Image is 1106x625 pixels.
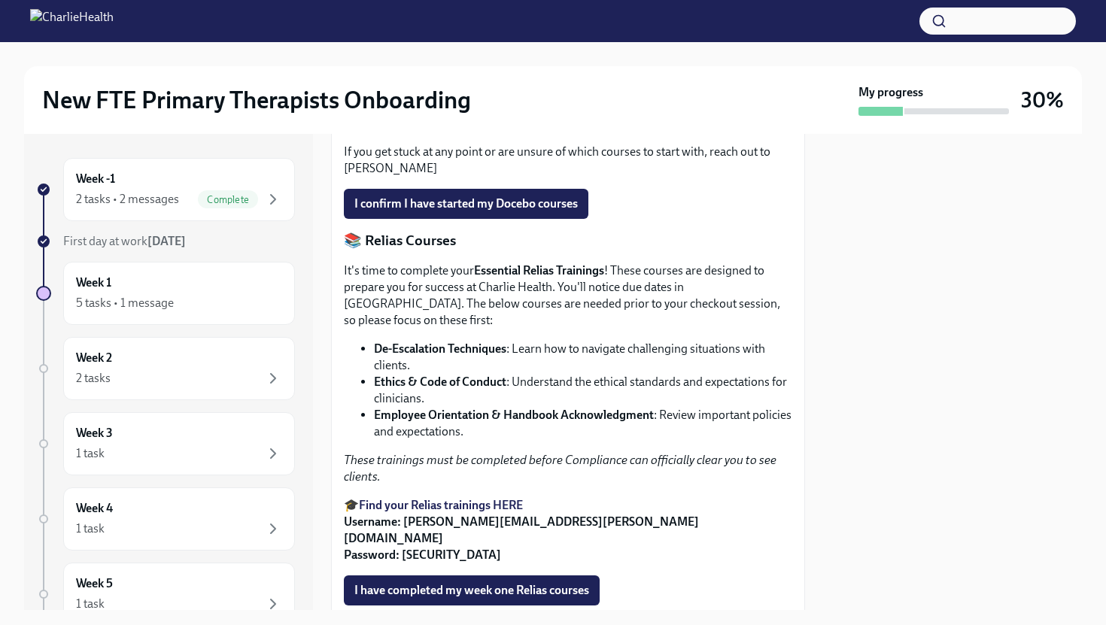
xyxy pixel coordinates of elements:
p: 📚 Relias Courses [344,231,792,250]
div: 5 tasks • 1 message [76,295,174,311]
span: I have completed my week one Relias courses [354,583,589,598]
a: Week 15 tasks • 1 message [36,262,295,325]
h6: Week 5 [76,575,113,592]
h6: Week 4 [76,500,113,517]
li: : Learn how to navigate challenging situations with clients. [374,341,792,374]
h6: Week 3 [76,425,113,441]
p: If you get stuck at any point or are unsure of which courses to start with, reach out to [PERSON_... [344,144,792,177]
h3: 30% [1021,86,1064,114]
button: I have completed my week one Relias courses [344,575,600,605]
a: Find your Relias trainings HERE [359,498,523,512]
span: Complete [198,194,258,205]
strong: Ethics & Code of Conduct [374,375,506,389]
img: CharlieHealth [30,9,114,33]
h2: New FTE Primary Therapists Onboarding [42,85,471,115]
strong: [DATE] [147,234,186,248]
strong: Essential Relias Trainings [474,263,604,278]
strong: Username: [PERSON_NAME][EMAIL_ADDRESS][PERSON_NAME][DOMAIN_NAME] Password: [SECURITY_DATA] [344,514,699,562]
li: : Review important policies and expectations. [374,407,792,440]
span: I confirm I have started my Docebo courses [354,196,578,211]
div: 1 task [76,520,105,537]
div: 2 tasks [76,370,111,387]
a: First day at work[DATE] [36,233,295,250]
a: Week -12 tasks • 2 messagesComplete [36,158,295,221]
a: Week 22 tasks [36,337,295,400]
button: I confirm I have started my Docebo courses [344,189,588,219]
p: It's time to complete your ! These courses are designed to prepare you for success at Charlie Hea... [344,262,792,329]
strong: De-Escalation Techniques [374,341,506,356]
h6: Week -1 [76,171,115,187]
div: 1 task [76,596,105,612]
span: First day at work [63,234,186,248]
div: 2 tasks • 2 messages [76,191,179,208]
a: Week 41 task [36,487,295,551]
strong: My progress [858,84,923,101]
a: Week 31 task [36,412,295,475]
h6: Week 1 [76,275,111,291]
h6: Week 2 [76,350,112,366]
li: : Understand the ethical standards and expectations for clinicians. [374,374,792,407]
div: 1 task [76,445,105,462]
em: These trainings must be completed before Compliance can officially clear you to see clients. [344,453,776,484]
p: 🎓 [344,497,792,563]
strong: Employee Orientation & Handbook Acknowledgment [374,408,654,422]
